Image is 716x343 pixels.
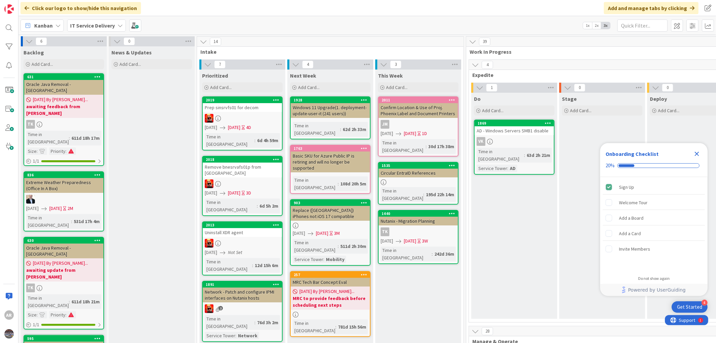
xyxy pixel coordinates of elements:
div: 242d 36m [433,250,456,258]
span: [DATE] [26,205,39,212]
div: 630 [27,238,103,243]
span: Kanban [34,22,53,30]
div: 1440 [382,211,458,216]
a: 2018Remove bnesrvafs01p from [GEOGRAPHIC_DATA]VN[DATE][DATE]3DTime in [GEOGRAPHIC_DATA]:6d 5h 2m [202,156,283,216]
span: [DATE] [205,189,217,197]
img: VN [205,179,213,188]
div: 595 [24,336,103,342]
b: awaiting update from [PERSON_NAME] [26,267,101,280]
div: 1869 [478,121,554,126]
div: 836 [24,172,103,178]
div: 1763Basic SKU for Azure Public IP is retiring and will no longer be supported [291,145,370,172]
div: Time in [GEOGRAPHIC_DATA] [205,258,252,273]
div: TK [381,227,389,236]
span: 1 [486,84,497,92]
span: 0 [124,37,135,45]
input: Quick Filter... [617,19,668,32]
span: Next Week [290,72,316,79]
div: Time in [GEOGRAPHIC_DATA] [477,148,524,163]
div: Time in [GEOGRAPHIC_DATA] [26,214,71,229]
div: Time in [GEOGRAPHIC_DATA] [205,315,254,330]
span: 1 / 1 [33,321,39,328]
span: : [338,180,339,187]
a: 836Extreme Weather Preparedness (Office In A Box)HO[DATE][DATE]2MTime in [GEOGRAPHIC_DATA]:531d 1... [23,171,104,231]
div: Uninstall XDR agent [203,228,282,237]
div: 1 [35,3,37,8]
div: Circular EntraID References [379,169,458,177]
div: Time in [GEOGRAPHIC_DATA] [381,247,432,261]
div: Oracle Java Removal - [GEOGRAPHIC_DATA] [24,80,103,95]
div: Checklist items [600,177,708,271]
div: 903 [294,201,370,205]
div: 1535 [382,163,458,168]
div: Add a Card is incomplete. [603,226,705,241]
span: News & Updates [111,49,152,56]
div: Service Tower [477,165,507,172]
span: [DATE] [381,130,393,137]
span: [DATE] By [PERSON_NAME]... [33,260,88,267]
div: 1891 [206,282,282,287]
div: VN [203,239,282,248]
div: 6d 4h 59m [255,137,280,144]
b: MRC to provide feedback before scheduling next steps [293,295,368,308]
span: 28 [482,327,493,335]
a: 1440Nutanix - Migration PlanningTK[DATE][DATE]3WTime in [GEOGRAPHIC_DATA]:242d 36m [378,210,459,264]
div: 2011 [382,98,458,102]
a: 1535Circular EntraID ReferencesTime in [GEOGRAPHIC_DATA]:195d 22h 14m [378,162,459,205]
span: This Week [378,72,403,79]
div: 4D [246,124,251,131]
div: 257MRC Tech Bar Concept Eval [291,272,370,287]
img: HO [26,195,35,204]
div: 2019 [206,98,282,102]
a: 1928Windows 11 Upgrade(1. deployment-update-user-it (241 users))Time in [GEOGRAPHIC_DATA]:62d 2h 33m [290,96,371,139]
div: 531d 17h 4m [72,218,101,225]
div: 630Oracle Java Removal - [GEOGRAPHIC_DATA] [24,238,103,258]
span: [DATE] [228,124,240,131]
img: Visit kanbanzone.com [4,4,14,14]
span: Add Card... [658,108,679,114]
div: 1869 [475,120,554,126]
a: 630Oracle Java Removal - [GEOGRAPHIC_DATA][DATE] By [PERSON_NAME]...awaiting update from [PERSON_... [23,237,104,330]
span: 6 [36,37,47,45]
span: 0 [574,84,585,92]
div: 3M [334,230,340,237]
div: AD - Windows Servers SMB1 disable [475,126,554,135]
div: Checklist progress: 20% [606,163,702,169]
div: 1869AD - Windows Servers SMB1 disable [475,120,554,135]
div: 257 [294,272,370,277]
div: 3D [246,189,251,197]
span: : [432,250,433,258]
div: JM [379,120,458,129]
div: 1/1 [24,320,103,329]
div: AR [4,310,14,320]
span: Add Card... [386,84,408,90]
span: [DATE] [228,189,240,197]
div: 611d 18h 17m [70,134,101,142]
div: 2018Remove bnesrvafs01p from [GEOGRAPHIC_DATA] [203,157,282,177]
div: VK [477,137,485,146]
div: 2011 [379,97,458,103]
span: : [65,311,66,318]
div: Time in [GEOGRAPHIC_DATA] [293,122,340,137]
div: Prep sinsrvfs01 for decom [203,103,282,112]
div: 76d 3h 2m [255,319,280,326]
div: 1891 [203,282,282,288]
span: [DATE] [404,130,416,137]
div: Checklist Container [600,143,708,296]
div: 836Extreme Weather Preparedness (Office In A Box) [24,172,103,193]
div: Windows 11 Upgrade(1. deployment-update-user-it (241 users)) [291,103,370,118]
span: : [323,256,324,263]
div: Time in [GEOGRAPHIC_DATA] [26,294,69,309]
span: : [37,311,38,318]
div: 2M [67,205,73,212]
span: Support [14,1,31,9]
div: TK [24,284,103,292]
div: Welcome Tour is incomplete. [603,195,705,210]
b: awaiting feedback from [PERSON_NAME] [26,103,101,117]
div: Time in [GEOGRAPHIC_DATA] [26,131,69,145]
div: 1891Network - Patch and configure IPMI interfaces on Nutanix hosts [203,282,282,302]
div: Network [236,332,259,339]
span: [DATE] By [PERSON_NAME]... [33,96,88,103]
span: Add Card... [120,61,141,67]
div: 195d 22h 14m [424,191,456,198]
